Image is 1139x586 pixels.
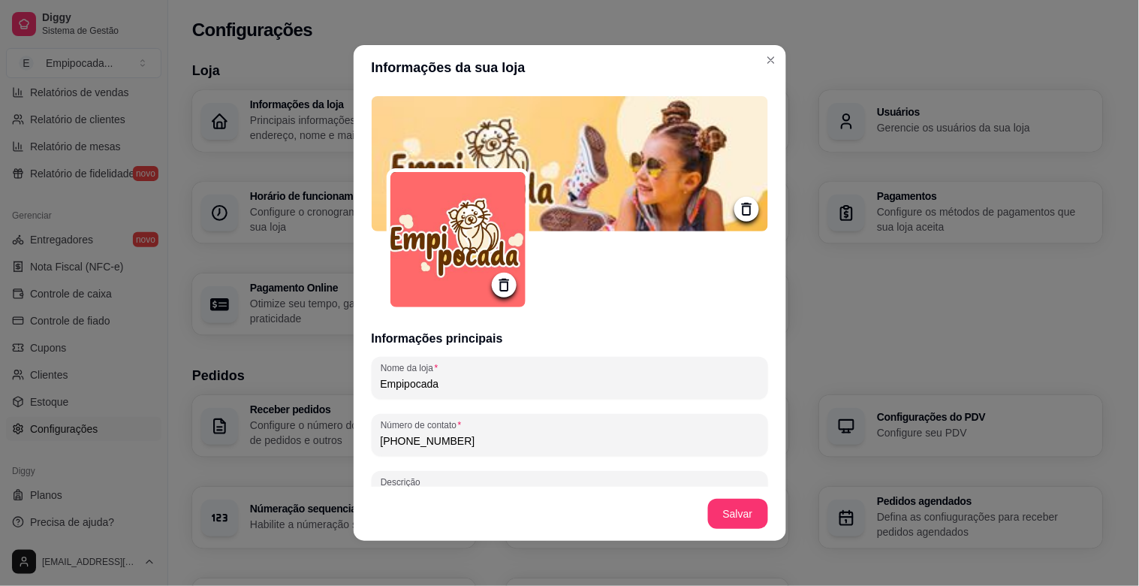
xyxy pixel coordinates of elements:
[372,96,768,231] img: logo da loja
[381,362,443,375] label: Nome da loja
[708,499,768,529] button: Salvar
[372,330,768,348] h3: Informações principais
[354,45,786,90] header: Informações da sua loja
[381,476,426,489] label: Descrição
[381,419,466,432] label: Número de contato
[381,376,759,391] input: Nome da loja
[759,48,783,72] button: Close
[381,433,759,449] input: Número de contato
[390,172,526,307] img: logo da loja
